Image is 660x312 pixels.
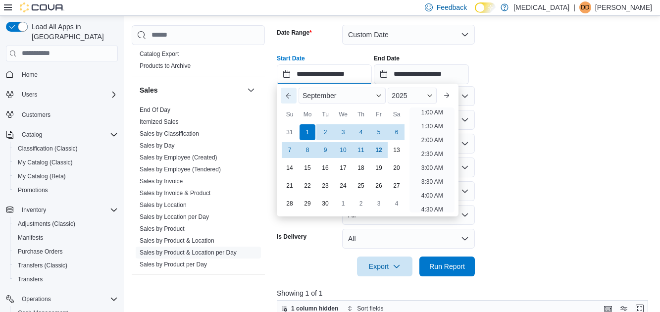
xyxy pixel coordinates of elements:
span: Transfers [14,273,118,285]
span: Feedback [437,2,467,12]
a: Purchase Orders [14,246,67,258]
span: Products to Archive [140,61,191,69]
div: day-15 [300,160,315,176]
img: Cova [20,2,64,12]
div: day-17 [335,160,351,176]
a: Customers [18,109,54,121]
span: My Catalog (Beta) [18,172,66,180]
li: 3:00 AM [417,162,447,174]
div: day-24 [335,178,351,194]
span: Inventory [18,204,118,216]
div: Su [282,106,298,122]
div: Th [353,106,369,122]
div: day-30 [317,196,333,211]
li: 2:00 AM [417,134,447,146]
a: Sales by Classification [140,130,199,137]
li: 4:30 AM [417,204,447,215]
div: day-25 [353,178,369,194]
button: Users [18,89,41,101]
span: Sales by Invoice & Product [140,189,210,197]
span: Catalog [18,129,118,141]
span: My Catalog (Beta) [14,170,118,182]
button: All [342,229,475,249]
div: day-11 [353,142,369,158]
span: Inventory [22,206,46,214]
span: Purchase Orders [18,248,63,256]
a: Transfers (Classic) [14,260,71,271]
button: Transfers (Classic) [10,259,122,272]
button: Promotions [10,183,122,197]
a: Sales by Product per Day [140,260,207,267]
a: Sales by Invoice [140,177,183,184]
span: Run Report [429,261,465,271]
div: day-4 [389,196,405,211]
span: Transfers (Classic) [14,260,118,271]
a: Sales by Invoice & Product [140,189,210,196]
li: 4:00 AM [417,190,447,202]
button: Users [2,88,122,102]
div: day-6 [389,124,405,140]
span: Home [22,71,38,79]
a: Transfers [14,273,47,285]
div: day-14 [282,160,298,176]
ul: Time [409,107,455,212]
a: Sales by Location [140,201,187,208]
a: My Catalog (Classic) [14,156,77,168]
a: Catalog Export [140,50,179,57]
div: day-2 [353,196,369,211]
button: Classification (Classic) [10,142,122,156]
a: Adjustments (Classic) [14,218,79,230]
span: Purchase Orders [14,246,118,258]
a: Products to Archive [140,62,191,69]
span: Itemized Sales [140,117,179,125]
span: Users [18,89,118,101]
button: Adjustments (Classic) [10,217,122,231]
span: 2025 [392,92,407,100]
span: Sales by Classification [140,129,199,137]
div: We [335,106,351,122]
span: My Catalog (Classic) [14,156,118,168]
button: Export [357,257,412,276]
div: September, 2025 [281,123,406,212]
a: Sales by Employee (Tendered) [140,165,221,172]
span: Customers [18,108,118,121]
a: End Of Day [140,106,170,113]
span: Manifests [14,232,118,244]
div: day-12 [371,142,387,158]
span: Sales by Product [140,224,185,232]
span: Sales by Product & Location per Day [140,248,237,256]
button: Catalog [2,128,122,142]
span: Sales by Product per Day [140,260,207,268]
span: Manifests [18,234,43,242]
span: Classification (Classic) [14,143,118,155]
button: Open list of options [461,140,469,148]
label: Start Date [277,54,305,62]
div: day-23 [317,178,333,194]
div: day-31 [282,124,298,140]
button: Customers [2,107,122,122]
span: Transfers [18,275,43,283]
span: Catalog [22,131,42,139]
div: Sa [389,106,405,122]
a: Classification (Classic) [14,143,82,155]
p: Showing 1 of 1 [277,288,652,298]
div: day-2 [317,124,333,140]
span: Users [22,91,37,99]
span: Sales by Day [140,141,175,149]
button: Sales [245,84,257,96]
div: day-21 [282,178,298,194]
div: Button. Open the year selector. 2025 is currently selected. [388,88,437,104]
li: 2:30 AM [417,148,447,160]
span: Load All Apps in [GEOGRAPHIC_DATA] [28,22,118,42]
span: Operations [18,293,118,305]
span: Sales by Employee (Created) [140,153,217,161]
input: Dark Mode [475,2,496,13]
div: day-22 [300,178,315,194]
a: Sales by Location per Day [140,213,209,220]
button: Operations [2,292,122,306]
div: Diego de Azevedo [579,1,591,13]
span: Customers [22,111,51,119]
span: My Catalog (Classic) [18,158,73,166]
